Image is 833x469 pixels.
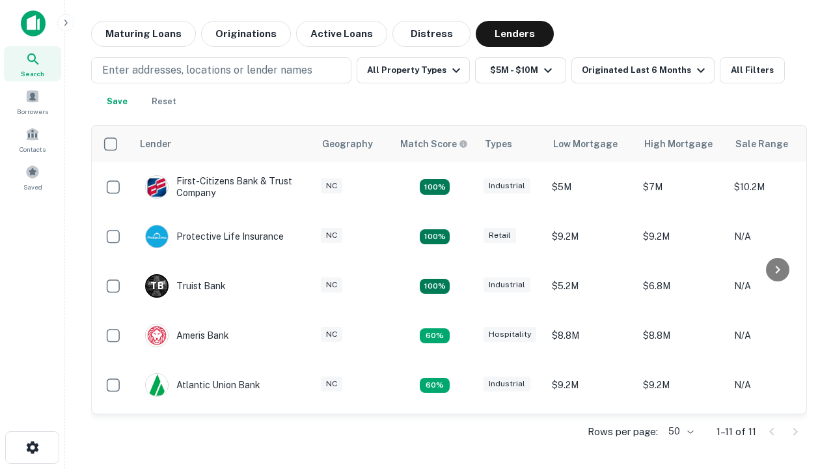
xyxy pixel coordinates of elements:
a: Borrowers [4,84,61,119]
td: $8.8M [636,311,728,360]
a: Saved [4,160,61,195]
img: picture [146,324,168,347]
div: NC [321,178,342,193]
div: Capitalize uses an advanced AI algorithm to match your search with the best lender. The match sco... [400,137,468,151]
div: NC [321,277,342,292]
h6: Match Score [400,137,465,151]
div: Matching Properties: 3, hasApolloMatch: undefined [420,279,450,294]
span: Saved [23,182,42,192]
div: Low Mortgage [553,136,618,152]
th: Geography [314,126,392,162]
div: Sale Range [735,136,788,152]
div: Originated Last 6 Months [582,63,709,78]
div: High Mortgage [644,136,713,152]
div: Industrial [484,277,530,292]
button: Distress [392,21,471,47]
td: $9.2M [545,212,636,261]
td: $9.2M [636,360,728,410]
div: NC [321,327,342,342]
p: Rows per page: [588,424,658,440]
iframe: Chat Widget [768,323,833,386]
p: T B [150,279,163,293]
td: $6.8M [636,261,728,311]
span: Borrowers [17,106,48,117]
div: Types [485,136,512,152]
button: Originated Last 6 Months [571,57,715,83]
div: First-citizens Bank & Trust Company [145,175,301,199]
button: Active Loans [296,21,387,47]
th: Capitalize uses an advanced AI algorithm to match your search with the best lender. The match sco... [392,126,477,162]
button: Maturing Loans [91,21,196,47]
button: Save your search to get updates of matches that match your search criteria. [96,89,138,115]
td: $6.3M [636,410,728,459]
td: $5M [545,162,636,212]
img: picture [146,176,168,198]
div: NC [321,228,342,243]
th: High Mortgage [636,126,728,162]
td: $6.3M [545,410,636,459]
p: Enter addresses, locations or lender names [102,63,312,78]
span: Search [21,68,44,79]
p: 1–11 of 11 [717,424,756,440]
a: Contacts [4,122,61,157]
button: Originations [201,21,291,47]
td: $9.2M [636,212,728,261]
td: $5.2M [545,261,636,311]
button: $5M - $10M [475,57,566,83]
div: Hospitality [484,327,536,342]
img: picture [146,374,168,396]
button: Reset [143,89,185,115]
div: Truist Bank [145,274,226,298]
img: capitalize-icon.png [21,10,46,36]
div: Lender [140,136,171,152]
img: picture [146,225,168,248]
div: Protective Life Insurance [145,225,284,248]
div: Matching Properties: 1, hasApolloMatch: undefined [420,378,450,393]
div: Retail [484,228,516,243]
td: $7M [636,162,728,212]
div: NC [321,377,342,391]
button: Enter addresses, locations or lender names [91,57,351,83]
span: Contacts [20,144,46,154]
button: Lenders [476,21,554,47]
div: Matching Properties: 2, hasApolloMatch: undefined [420,229,450,245]
div: Atlantic Union Bank [145,373,260,397]
th: Low Mortgage [545,126,636,162]
div: Industrial [484,377,530,391]
button: All Filters [720,57,785,83]
td: $9.2M [545,360,636,410]
th: Types [477,126,545,162]
div: Matching Properties: 2, hasApolloMatch: undefined [420,179,450,195]
div: Geography [322,136,373,152]
td: $8.8M [545,311,636,360]
a: Search [4,46,61,81]
div: Ameris Bank [145,324,229,347]
th: Lender [132,126,314,162]
div: 50 [663,422,696,441]
div: Matching Properties: 1, hasApolloMatch: undefined [420,328,450,344]
button: All Property Types [357,57,470,83]
div: Industrial [484,178,530,193]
